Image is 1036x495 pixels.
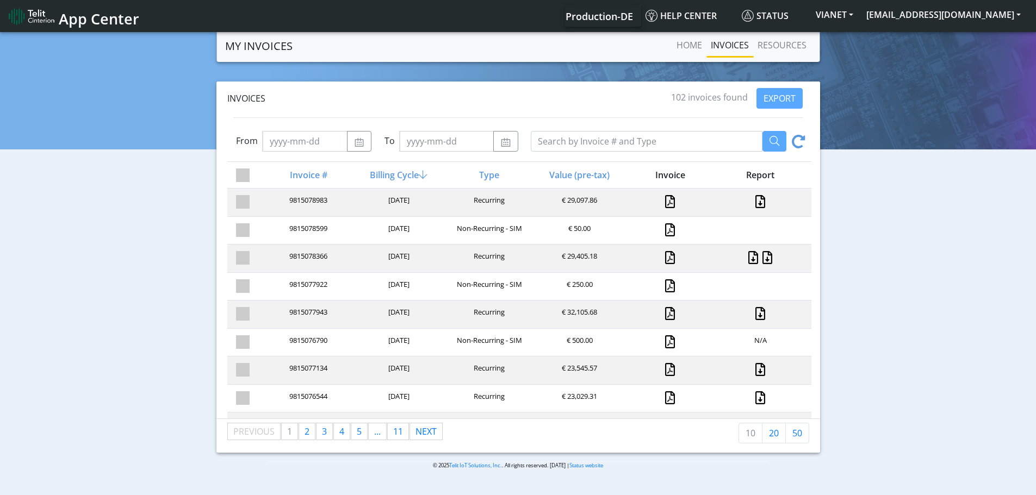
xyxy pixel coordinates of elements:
div: [DATE] [352,363,443,378]
span: ... [374,425,381,437]
a: Status [737,5,809,27]
button: [EMAIL_ADDRESS][DOMAIN_NAME] [860,5,1027,24]
a: INVOICES [706,34,753,56]
img: logo-telit-cinterion-gw-new.png [9,8,54,25]
div: 9815078599 [262,223,352,238]
span: 102 invoices found [671,91,748,103]
img: calendar.svg [500,138,511,147]
div: Recurring [443,195,533,210]
div: [DATE] [352,279,443,294]
button: EXPORT [756,88,803,109]
span: Help center [646,10,717,22]
div: Recurring [443,363,533,378]
div: [DATE] [352,251,443,266]
div: 9815076790 [262,335,352,350]
input: yyyy-mm-dd [399,131,494,152]
div: Non-Recurring - SIM [443,335,533,350]
div: Non-Recurring - SIM [443,223,533,238]
span: 1 [287,425,292,437]
a: MY INVOICES [225,35,293,57]
img: knowledge.svg [646,10,657,22]
a: Home [672,34,706,56]
span: 5 [357,425,362,437]
div: 9815077134 [262,363,352,378]
div: [DATE] [352,391,443,406]
span: 11 [393,425,403,437]
a: App Center [9,4,138,28]
span: App Center [59,9,139,29]
div: [DATE] [352,335,443,350]
div: Recurring [443,391,533,406]
div: [DATE] [352,223,443,238]
div: € 23,029.31 [533,391,624,406]
div: € 500.00 [533,335,624,350]
div: € 29,405.18 [533,251,624,266]
input: Search by Invoice # and Type [531,131,762,152]
div: 9815078983 [262,195,352,210]
div: 9815076544 [262,391,352,406]
label: To [384,134,395,147]
a: RESOURCES [753,34,811,56]
div: € 29,097.86 [533,195,624,210]
ul: Pagination [227,423,443,440]
div: Value (pre-tax) [533,168,624,181]
div: Report [714,168,804,181]
span: Previous [233,425,275,437]
img: status.svg [742,10,754,22]
div: € 23,545.57 [533,363,624,378]
div: [DATE] [352,195,443,210]
a: 20 [762,423,786,443]
a: 50 [785,423,809,443]
span: 4 [339,425,344,437]
div: Type [443,168,533,181]
div: € 50.00 [533,223,624,238]
span: Status [742,10,789,22]
a: Status website [569,462,603,469]
div: 9815077922 [262,279,352,294]
img: calendar.svg [354,138,364,147]
span: 2 [305,425,309,437]
div: € 32,105.68 [533,307,624,322]
div: € 250.00 [533,279,624,294]
div: Invoice # [262,168,352,181]
div: Billing Cycle [352,168,443,181]
div: 9815077943 [262,307,352,322]
div: [DATE] [352,307,443,322]
a: Next page [410,423,442,440]
a: Help center [641,5,737,27]
a: Your current platform instance [565,5,632,27]
p: © 2025 . All rights reserved. [DATE] | [267,461,769,469]
span: N/A [754,335,767,345]
div: Recurring [443,307,533,322]
a: Telit IoT Solutions, Inc. [449,462,502,469]
label: From [236,134,258,147]
button: VIANET [809,5,860,24]
span: Production-DE [566,10,633,23]
div: Invoice [624,168,714,181]
div: Recurring [443,251,533,266]
span: 3 [322,425,327,437]
span: Invoices [227,92,265,104]
div: Non-Recurring - SIM [443,279,533,294]
div: 9815078366 [262,251,352,266]
input: yyyy-mm-dd [262,131,348,152]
